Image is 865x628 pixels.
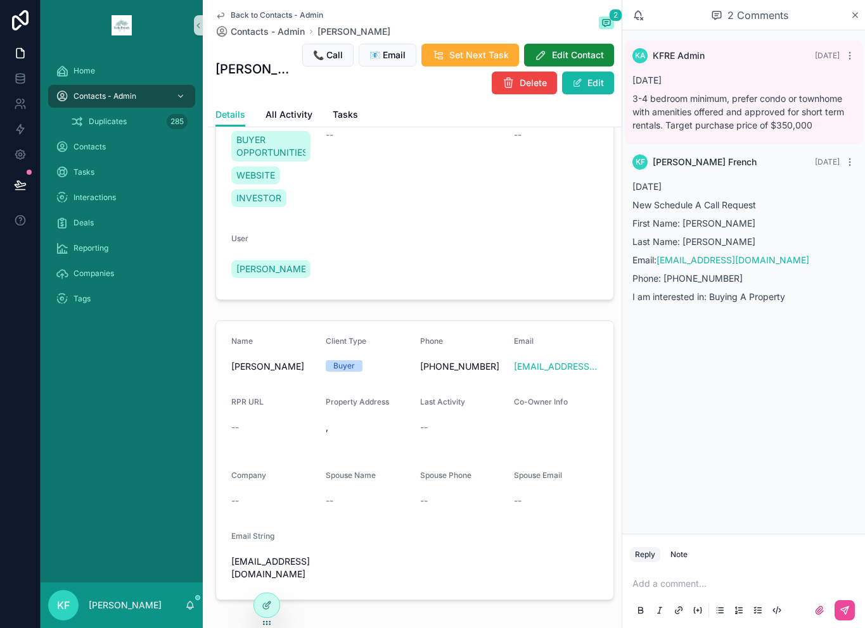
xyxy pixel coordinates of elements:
span: Tasks [74,167,94,177]
span: Co-Owner Info [514,397,568,406]
span: BUYER OPPORTUNITIES [236,134,305,159]
a: Companies [48,262,195,285]
span: KA [635,51,646,61]
button: Set Next Task [421,44,519,66]
a: Home [48,60,195,82]
p: I am interested in: Buying A Property [632,290,855,303]
span: Contacts [74,142,106,152]
a: Contacts - Admin [215,25,305,38]
span: Set Next Task [449,49,509,61]
p: Last Name: [PERSON_NAME] [632,235,855,248]
p: [DATE] [632,73,855,87]
span: -- [514,494,522,507]
span: 2 Comments [727,8,788,23]
span: User [231,234,248,243]
button: 2 [599,16,614,32]
div: 285 [167,114,188,129]
a: Tasks [48,161,195,184]
a: All Activity [266,103,312,129]
a: WEBSITE [231,166,280,184]
a: [PERSON_NAME] [231,260,311,278]
a: Details [215,103,245,127]
span: -- [231,421,239,434]
span: KFRE Admin [653,49,705,62]
span: Client Type [326,336,366,346]
span: , [326,421,410,434]
span: Deals [74,218,94,228]
span: Contacts - Admin [74,91,136,101]
a: Deals [48,211,195,234]
button: Edit Contact [524,44,614,66]
span: Companies [74,268,114,279]
span: RPR URL [231,397,264,406]
button: Edit [562,72,614,94]
button: Note [665,547,693,562]
a: INVESTOR [231,189,286,207]
a: Duplicates285 [63,110,195,133]
div: scrollable content [41,51,203,327]
span: -- [420,494,428,507]
span: Tags [74,294,91,304]
span: Details [215,108,245,121]
span: [PERSON_NAME] French [653,156,757,168]
button: Delete [492,72,557,94]
button: 📞 Call [302,44,354,66]
span: Delete [520,77,547,89]
span: INVESTOR [236,192,281,204]
img: App logo [112,15,132,35]
button: 📧 Email [359,44,416,66]
span: Reporting [74,243,108,253]
span: Spouse Name [326,470,376,480]
span: Spouse Phone [420,470,471,480]
p: [DATE] [632,180,855,193]
span: [PERSON_NAME] [231,360,316,373]
span: 📧 Email [369,49,406,61]
a: Tasks [333,103,358,129]
p: Phone: [PHONE_NUMBER] [632,272,855,285]
span: -- [231,494,239,507]
span: [DATE] [815,157,840,166]
a: [EMAIL_ADDRESS][DOMAIN_NAME] [514,360,598,373]
span: -- [514,129,522,141]
p: First Name: [PERSON_NAME] [632,217,855,230]
a: Interactions [48,186,195,209]
span: Duplicates [89,116,127,127]
span: Back to Contacts - Admin [231,10,323,20]
span: Company [231,470,266,480]
span: Contacts - Admin [231,25,305,38]
span: Home [74,66,95,76]
p: New Schedule A Call Request [632,198,855,211]
a: BUYER OPPORTUNITIES [231,131,311,161]
span: All Activity [266,108,312,121]
span: Email [514,336,534,346]
span: Last Activity [420,397,465,406]
span: KF [57,598,70,613]
span: -- [326,494,333,507]
a: Contacts [48,135,195,158]
h1: [PERSON_NAME] [215,60,290,78]
span: [PHONE_NUMBER] [420,360,504,373]
span: Edit Contact [552,49,604,61]
p: [PERSON_NAME] [89,599,162,612]
span: WEBSITE [236,169,275,182]
p: 3-4 bedroom minimum, prefer condo or townhome with amenities offered and approved for short term ... [632,92,855,132]
span: [EMAIL_ADDRESS][DOMAIN_NAME] [231,555,316,581]
div: Note [670,549,688,560]
span: 📞 Call [313,49,343,61]
span: Name [231,336,253,346]
a: Back to Contacts - Admin [215,10,323,20]
span: [PERSON_NAME] [236,263,305,275]
span: Spouse Email [514,470,562,480]
a: Tags [48,287,195,310]
span: -- [420,421,428,434]
span: Interactions [74,192,116,203]
span: [DATE] [815,51,840,60]
a: Contacts - Admin [48,85,195,108]
a: [PERSON_NAME] [317,25,390,38]
span: Phone [420,336,443,346]
span: -- [326,129,333,141]
a: Reporting [48,237,195,260]
a: [EMAIL_ADDRESS][DOMAIN_NAME] [657,254,809,265]
span: Email String [231,531,274,541]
